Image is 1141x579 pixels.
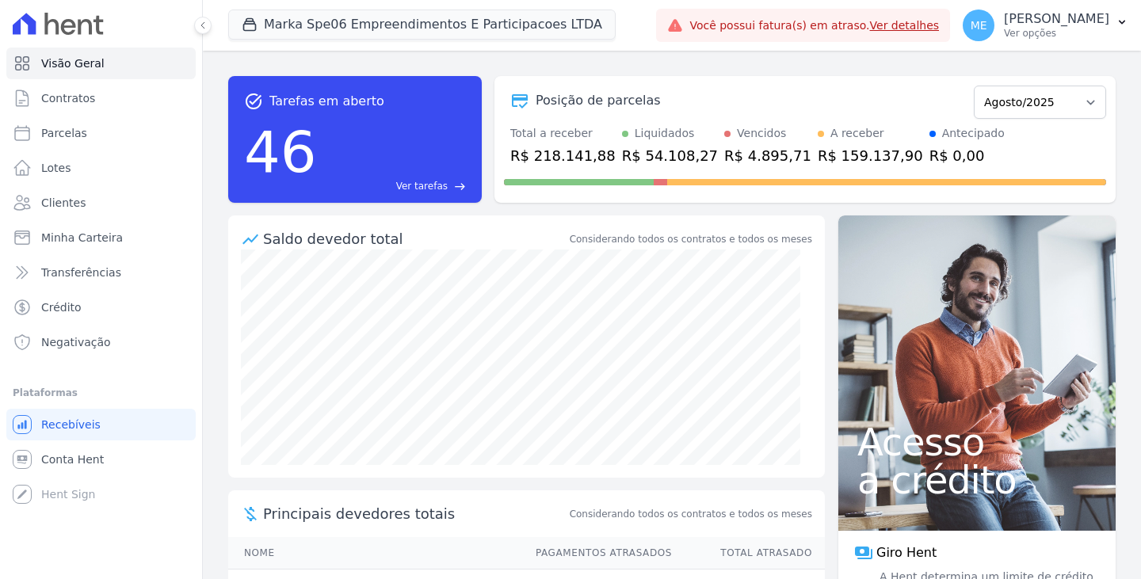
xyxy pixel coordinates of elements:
a: Ver tarefas east [323,179,466,193]
span: Transferências [41,265,121,280]
a: Transferências [6,257,196,288]
span: Minha Carteira [41,230,123,246]
span: Giro Hent [876,543,937,562]
span: Clientes [41,195,86,211]
span: Conta Hent [41,451,104,467]
span: Você possui fatura(s) em atraso. [689,17,939,34]
div: Liquidados [635,125,695,142]
span: Contratos [41,90,95,106]
div: Plataformas [13,383,189,402]
p: Ver opções [1004,27,1109,40]
th: Nome [228,537,521,569]
button: Marka Spe06 Empreendimentos E Participacoes LTDA [228,10,616,40]
a: Crédito [6,291,196,323]
span: Recebíveis [41,417,101,432]
div: R$ 159.137,90 [818,145,923,166]
span: east [454,181,466,192]
div: Vencidos [737,125,786,142]
a: Minha Carteira [6,222,196,253]
div: Total a receber [510,125,616,142]
span: Tarefas em aberto [269,92,384,111]
p: [PERSON_NAME] [1004,11,1109,27]
div: Considerando todos os contratos e todos os meses [570,232,812,246]
th: Total Atrasado [673,537,825,569]
a: Contratos [6,82,196,114]
span: Crédito [41,299,82,315]
span: Acesso [857,423,1097,461]
a: Parcelas [6,117,196,149]
span: Negativação [41,334,111,350]
div: Posição de parcelas [536,91,661,110]
div: A receber [830,125,884,142]
span: Principais devedores totais [263,503,567,524]
div: R$ 4.895,71 [724,145,811,166]
a: Negativação [6,326,196,358]
a: Lotes [6,152,196,184]
span: a crédito [857,461,1097,499]
div: R$ 54.108,27 [622,145,718,166]
th: Pagamentos Atrasados [521,537,673,569]
span: Visão Geral [41,55,105,71]
span: task_alt [244,92,263,111]
span: Parcelas [41,125,87,141]
span: Considerando todos os contratos e todos os meses [570,507,812,521]
a: Conta Hent [6,444,196,475]
a: Recebíveis [6,409,196,440]
span: ME [971,20,987,31]
a: Clientes [6,187,196,219]
a: Ver detalhes [870,19,940,32]
div: R$ 0,00 [929,145,1005,166]
div: Antecipado [942,125,1005,142]
div: R$ 218.141,88 [510,145,616,166]
span: Ver tarefas [396,179,448,193]
div: 46 [244,111,317,193]
span: Lotes [41,160,71,176]
button: ME [PERSON_NAME] Ver opções [950,3,1141,48]
div: Saldo devedor total [263,228,567,250]
a: Visão Geral [6,48,196,79]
